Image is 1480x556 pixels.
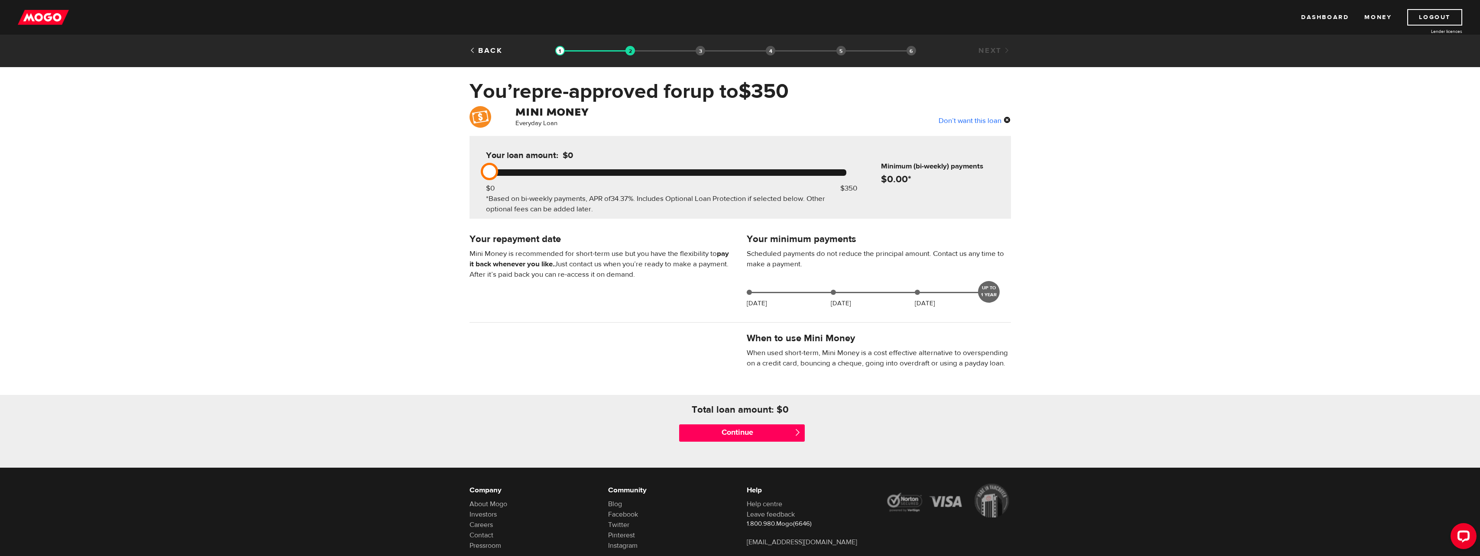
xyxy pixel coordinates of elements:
[486,183,495,194] div: $0
[831,298,851,309] p: [DATE]
[840,183,857,194] div: $350
[915,298,935,309] p: [DATE]
[747,538,857,546] a: [EMAIL_ADDRESS][DOMAIN_NAME]
[608,500,622,508] a: Blog
[747,249,1011,269] p: Scheduled payments do not reduce the principal amount. Contact us any time to make a payment.
[692,404,783,416] h4: Total loan amount: $
[1407,9,1462,26] a: Logout
[18,9,69,26] img: mogo_logo-11ee424be714fa7cbb0f0f49df9e16ec.png
[747,510,795,519] a: Leave feedback
[747,332,855,344] h4: When to use Mini Money
[1364,9,1392,26] a: Money
[747,520,872,528] p: 1.800.980.Mogo(6646)
[470,520,493,529] a: Careers
[1444,520,1480,556] iframe: LiveChat chat widget
[470,233,734,245] h4: Your repayment date
[747,485,872,495] h6: Help
[978,281,1000,303] div: UP TO 1 YEAR
[783,404,789,416] h4: 0
[608,541,638,550] a: Instagram
[470,485,595,495] h6: Company
[470,249,734,280] p: Mini Money is recommended for short-term use but you have the flexibility to Just contact us when...
[470,46,503,55] a: Back
[608,520,629,529] a: Twitter
[747,500,782,508] a: Help centre
[486,150,663,161] h5: Your loan amount:
[978,46,1010,55] a: Next
[887,173,908,185] span: 0.00
[470,531,493,540] a: Contact
[608,531,635,540] a: Pinterest
[625,46,635,55] img: transparent-188c492fd9eaac0f573672f40bb141c2.gif
[470,510,497,519] a: Investors
[881,173,1007,185] h4: $
[611,194,633,204] span: 34.37%
[679,424,805,442] input: Continue
[563,150,573,161] span: $0
[939,115,1011,126] div: Don’t want this loan
[794,429,801,436] span: 
[885,484,1011,517] img: legal-icons-92a2ffecb4d32d839781d1b4e4802d7b.png
[470,500,507,508] a: About Mogo
[747,233,1011,245] h4: Your minimum payments
[486,194,846,214] div: *Based on bi-weekly payments, APR of . Includes Optional Loan Protection if selected below. Other...
[608,485,734,495] h6: Community
[470,249,729,269] b: pay it back whenever you like.
[608,510,638,519] a: Facebook
[1301,9,1349,26] a: Dashboard
[747,348,1011,369] p: When used short-term, Mini Money is a cost effective alternative to overspending on a credit card...
[470,80,1011,103] h1: You’re pre-approved for up to
[470,541,501,550] a: Pressroom
[738,78,789,104] span: $350
[555,46,565,55] img: transparent-188c492fd9eaac0f573672f40bb141c2.gif
[1397,28,1462,35] a: Lender licences
[881,161,1007,171] h6: Minimum (bi-weekly) payments
[747,298,767,309] p: [DATE]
